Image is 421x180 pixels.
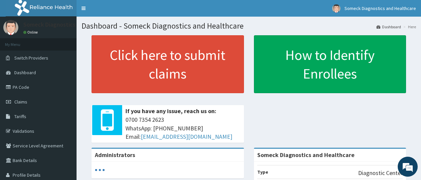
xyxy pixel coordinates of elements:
[95,151,135,159] b: Administrators
[14,99,27,105] span: Claims
[332,4,340,13] img: User Image
[14,55,48,61] span: Switch Providers
[125,115,241,141] span: 0700 7354 2623 WhatsApp: [PHONE_NUMBER] Email:
[344,5,416,11] span: Someck Diagnostics and Healthcare
[141,133,232,140] a: [EMAIL_ADDRESS][DOMAIN_NAME]
[23,22,117,28] p: Someck Diagnostics and Healthcare
[257,169,268,175] b: Type
[14,113,26,119] span: Tariffs
[125,107,216,115] b: If you have any issue, reach us on:
[376,24,401,30] a: Dashboard
[82,22,416,30] h1: Dashboard - Someck Diagnostics and Healthcare
[3,20,18,35] img: User Image
[257,151,354,159] strong: Someck Diagnostics and Healthcare
[92,35,244,93] a: Click here to submit claims
[14,70,36,76] span: Dashboard
[402,24,416,30] li: Here
[23,30,39,35] a: Online
[254,35,406,93] a: How to Identify Enrollees
[358,169,403,177] p: Diagnostic Center
[95,165,105,175] svg: audio-loading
